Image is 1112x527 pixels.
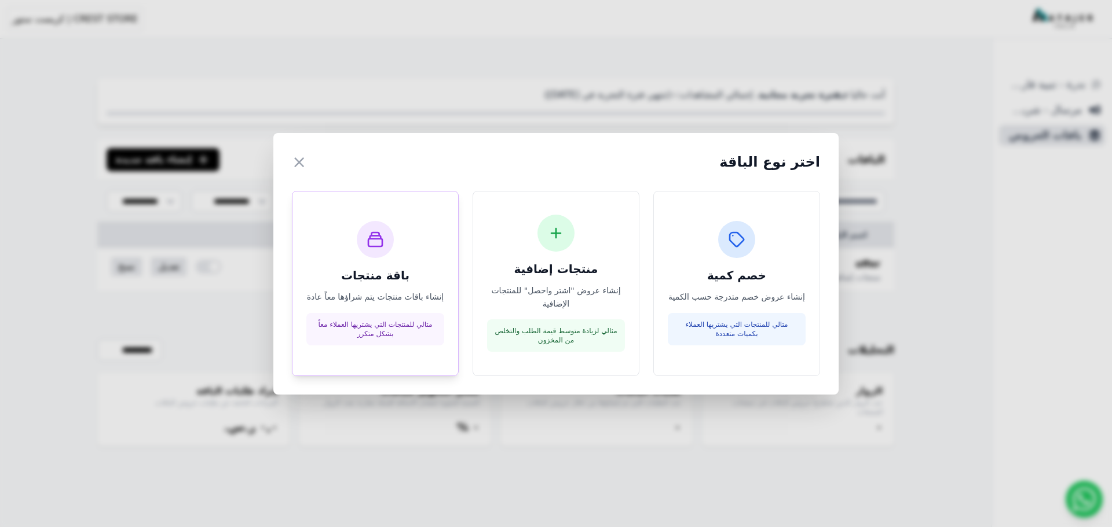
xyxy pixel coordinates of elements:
[487,284,625,311] p: إنشاء عروض "اشتر واحصل" للمنتجات الإضافية
[494,326,618,345] p: مثالي لزيادة متوسط قيمة الطلب والتخلص من المخزون
[487,261,625,277] h3: منتجات إضافية
[306,267,444,283] h3: باقة منتجات
[313,320,437,338] p: مثالي للمنتجات التي يشتريها العملاء معاً بشكل متكرر
[292,152,306,172] button: ×
[306,290,444,304] p: إنشاء باقات منتجات يتم شراؤها معاً عادة
[668,267,806,283] h3: خصم كمية
[668,290,806,304] p: إنشاء عروض خصم متدرجة حسب الكمية
[719,153,820,171] h2: اختر نوع الباقة
[675,320,799,338] p: مثالي للمنتجات التي يشتريها العملاء بكميات متعددة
